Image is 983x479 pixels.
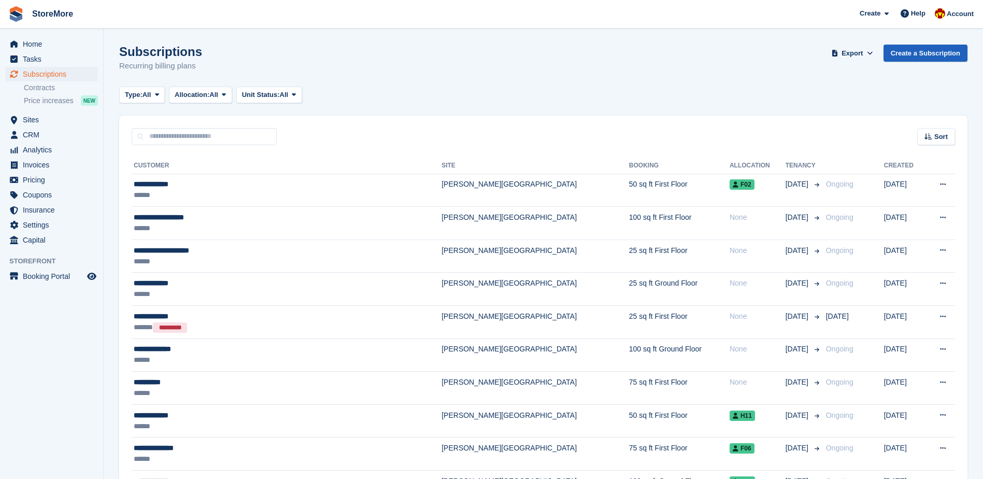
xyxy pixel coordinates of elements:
a: Contracts [24,83,98,93]
th: Allocation [730,158,786,174]
button: Unit Status: All [236,87,302,104]
div: None [730,377,786,388]
span: Ongoing [826,279,853,287]
td: [PERSON_NAME][GEOGRAPHIC_DATA] [441,339,629,372]
span: Allocation: [175,90,209,100]
button: Type: All [119,87,165,104]
td: [PERSON_NAME][GEOGRAPHIC_DATA] [441,404,629,438]
span: Ongoing [826,180,853,188]
div: None [730,212,786,223]
td: 25 sq ft Ground Floor [629,273,730,306]
div: NEW [81,95,98,106]
td: [DATE] [884,404,925,438]
span: Unit Status: [242,90,280,100]
a: menu [5,112,98,127]
span: All [209,90,218,100]
a: Create a Subscription [884,45,967,62]
td: 25 sq ft First Floor [629,306,730,339]
td: [PERSON_NAME][GEOGRAPHIC_DATA] [441,239,629,273]
a: menu [5,52,98,66]
span: Booking Portal [23,269,85,284]
span: [DATE] [786,410,810,421]
span: Ongoing [826,411,853,419]
p: Recurring billing plans [119,60,202,72]
td: 100 sq ft Ground Floor [629,339,730,372]
span: [DATE] [786,212,810,223]
td: [PERSON_NAME][GEOGRAPHIC_DATA] [441,207,629,240]
td: 25 sq ft First Floor [629,239,730,273]
a: menu [5,37,98,51]
img: Store More Team [935,8,945,19]
span: [DATE] [786,245,810,256]
td: 75 sq ft First Floor [629,438,730,471]
td: 75 sq ft First Floor [629,372,730,405]
span: F06 [730,443,754,454]
span: [DATE] [786,443,810,454]
span: Export [842,48,863,59]
a: menu [5,269,98,284]
td: [PERSON_NAME][GEOGRAPHIC_DATA] [441,372,629,405]
td: [DATE] [884,239,925,273]
th: Tenancy [786,158,822,174]
td: 50 sq ft First Floor [629,174,730,207]
span: Account [947,9,974,19]
td: [PERSON_NAME][GEOGRAPHIC_DATA] [441,273,629,306]
a: StoreMore [28,5,77,22]
a: menu [5,203,98,217]
td: [DATE] [884,339,925,372]
span: Ongoing [826,246,853,255]
span: [DATE] [786,179,810,190]
td: [DATE] [884,438,925,471]
td: [PERSON_NAME][GEOGRAPHIC_DATA] [441,174,629,207]
span: Coupons [23,188,85,202]
span: Home [23,37,85,51]
td: 100 sq ft First Floor [629,207,730,240]
a: menu [5,218,98,232]
img: stora-icon-8386f47178a22dfd0bd8f6a31ec36ba5ce8667c1dd55bd0f319d3a0aa187defe.svg [8,6,24,22]
td: [DATE] [884,306,925,339]
span: Pricing [23,173,85,187]
span: Ongoing [826,444,853,452]
span: [DATE] [786,311,810,322]
div: None [730,245,786,256]
span: Storefront [9,256,103,266]
span: Ongoing [826,378,853,386]
span: [DATE] [786,344,810,355]
a: Preview store [86,270,98,283]
span: Create [860,8,880,19]
span: Invoices [23,158,85,172]
td: [DATE] [884,273,925,306]
span: All [280,90,289,100]
span: [DATE] [826,312,849,320]
div: None [730,344,786,355]
h1: Subscriptions [119,45,202,59]
span: Capital [23,233,85,247]
span: Sort [934,132,948,142]
td: [PERSON_NAME][GEOGRAPHIC_DATA] [441,306,629,339]
td: [DATE] [884,207,925,240]
button: Allocation: All [169,87,232,104]
span: Insurance [23,203,85,217]
span: [DATE] [786,278,810,289]
span: Tasks [23,52,85,66]
span: Subscriptions [23,67,85,81]
a: menu [5,188,98,202]
a: menu [5,128,98,142]
span: F02 [730,179,754,190]
th: Customer [132,158,441,174]
span: Price increases [24,96,74,106]
span: CRM [23,128,85,142]
div: None [730,278,786,289]
td: [PERSON_NAME][GEOGRAPHIC_DATA] [441,438,629,471]
span: Sites [23,112,85,127]
th: Booking [629,158,730,174]
a: Price increases NEW [24,95,98,106]
td: [DATE] [884,372,925,405]
td: 50 sq ft First Floor [629,404,730,438]
span: All [143,90,151,100]
a: menu [5,173,98,187]
a: menu [5,233,98,247]
span: H11 [730,411,755,421]
th: Site [441,158,629,174]
div: None [730,311,786,322]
